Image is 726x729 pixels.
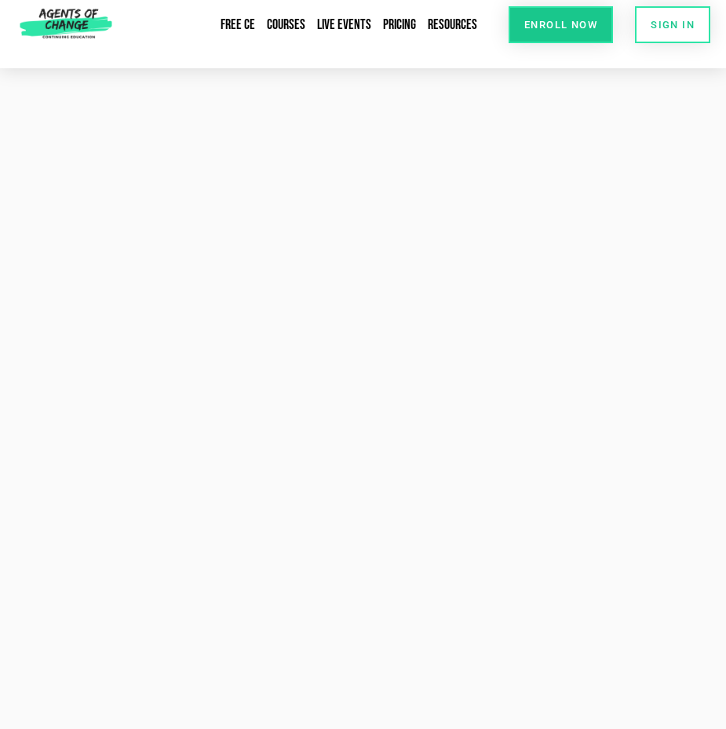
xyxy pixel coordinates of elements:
a: Pricing [379,7,420,43]
a: Free CE [217,7,259,43]
a: Live Events [313,7,375,43]
a: Enroll Now [509,6,613,43]
span: Enroll Now [524,20,597,30]
nav: Menu [155,7,481,43]
a: Courses [263,7,309,43]
a: Resources [424,7,481,43]
span: SIGN IN [651,20,695,30]
a: SIGN IN [635,6,710,43]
